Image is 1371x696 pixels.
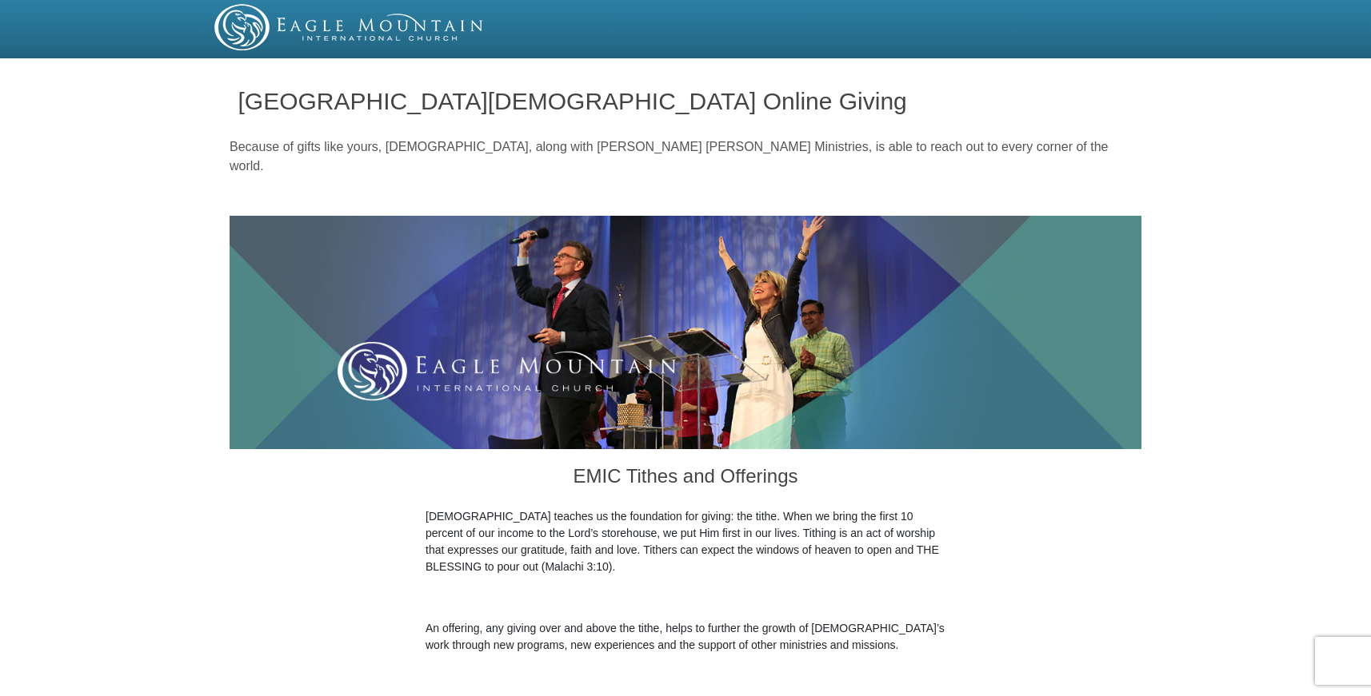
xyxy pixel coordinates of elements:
p: Because of gifts like yours, [DEMOGRAPHIC_DATA], along with [PERSON_NAME] [PERSON_NAME] Ministrie... [230,137,1141,176]
img: EMIC [214,4,485,50]
h1: [GEOGRAPHIC_DATA][DEMOGRAPHIC_DATA] Online Giving [238,88,1133,114]
p: [DEMOGRAPHIC_DATA] teaches us the foundation for giving: the tithe. When we bring the first 10 pe... [426,508,945,575]
p: An offering, any giving over and above the tithe, helps to further the growth of [DEMOGRAPHIC_DAT... [426,620,945,654]
h3: EMIC Tithes and Offerings [426,449,945,508]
